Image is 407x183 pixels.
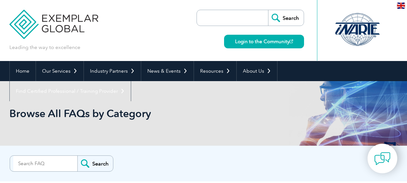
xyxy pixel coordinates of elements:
[374,151,390,167] img: contact-chat.png
[397,3,405,9] img: en
[84,61,141,81] a: Industry Partners
[13,156,77,171] input: Search FAQ
[9,107,258,120] h1: Browse All FAQs by Category
[224,35,304,48] a: Login to the Community
[268,10,304,26] input: Search
[141,61,194,81] a: News & Events
[289,40,293,43] img: open_square.png
[36,61,84,81] a: Our Services
[77,156,113,171] input: Search
[10,81,131,101] a: Find Certified Professional / Training Provider
[10,61,36,81] a: Home
[194,61,236,81] a: Resources
[237,61,277,81] a: About Us
[9,44,80,51] p: Leading the way to excellence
